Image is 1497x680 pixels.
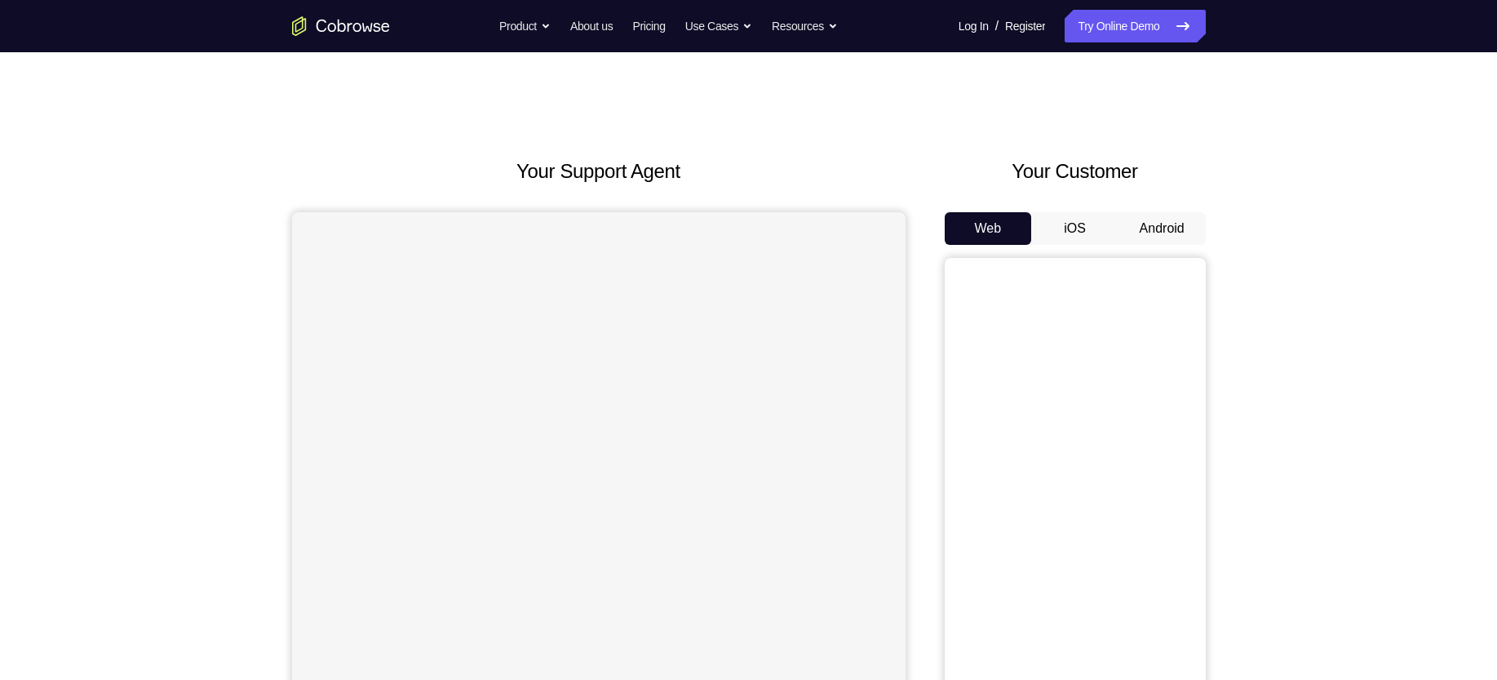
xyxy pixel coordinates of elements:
[1005,10,1045,42] a: Register
[945,212,1032,245] button: Web
[499,10,551,42] button: Product
[1031,212,1118,245] button: iOS
[945,157,1206,186] h2: Your Customer
[1065,10,1205,42] a: Try Online Demo
[292,157,906,186] h2: Your Support Agent
[959,10,989,42] a: Log In
[1118,212,1206,245] button: Android
[632,10,665,42] a: Pricing
[995,16,999,36] span: /
[772,10,838,42] button: Resources
[570,10,613,42] a: About us
[292,16,390,36] a: Go to the home page
[685,10,752,42] button: Use Cases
